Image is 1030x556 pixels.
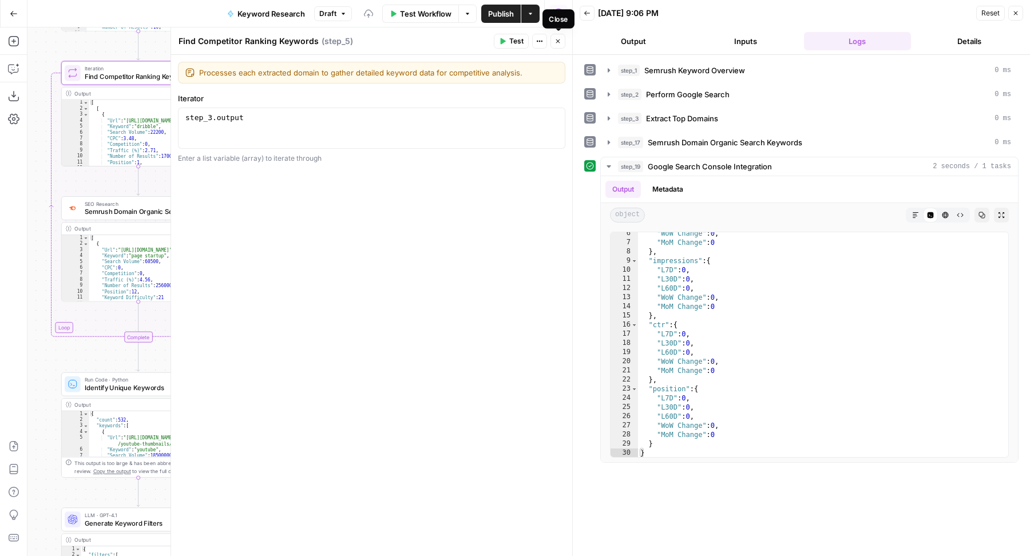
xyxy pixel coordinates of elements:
[618,113,641,124] span: step_3
[62,417,89,423] div: 2
[648,161,772,172] span: Google Search Console Integration
[62,153,89,159] div: 10
[804,32,912,50] button: Logs
[74,536,188,544] div: Output
[62,24,86,30] div: 9
[631,384,637,394] span: Toggle code folding, rows 23 through 29
[580,32,687,50] button: Output
[83,106,89,112] span: Toggle code folding, rows 2 through 1103
[481,5,521,23] button: Publish
[137,31,140,60] g: Edge from step_16 to step_5
[611,439,638,448] div: 29
[68,204,77,213] img: p4kt2d9mz0di8532fmfgvfq6uqa0
[85,200,188,208] span: SEO Research
[611,265,638,275] div: 10
[611,229,638,238] div: 6
[400,8,451,19] span: Test Workflow
[62,165,89,171] div: 12
[62,271,89,276] div: 7
[62,141,89,147] div: 8
[319,9,336,19] span: Draft
[976,6,1005,21] button: Reset
[83,241,89,247] span: Toggle code folding, rows 2 through 12
[62,411,89,417] div: 1
[611,320,638,329] div: 16
[645,181,690,198] button: Metadata
[62,241,89,247] div: 2
[611,366,638,375] div: 21
[610,208,645,223] span: object
[916,32,1023,50] button: Details
[74,89,188,97] div: Output
[62,429,89,435] div: 4
[509,36,524,46] span: Test
[322,35,353,47] span: ( step_5 )
[601,61,1018,80] button: 0 ms
[85,383,188,392] span: Identify Unique Keywords
[62,100,89,105] div: 1
[611,421,638,430] div: 27
[644,65,745,76] span: Semrush Keyword Overview
[179,35,319,47] textarea: Find Competitor Ranking Keywords
[137,477,140,506] g: Edge from step_6 to step_7
[62,277,89,283] div: 8
[74,459,211,475] div: This output is too large & has been abbreviated for review. to view the full content.
[601,176,1018,462] div: 2 seconds / 1 tasks
[62,295,89,300] div: 11
[62,247,89,253] div: 3
[62,423,89,428] div: 3
[83,235,89,241] span: Toggle code folding, rows 1 through 1102
[611,403,638,412] div: 25
[646,113,718,124] span: Extract Top Domains
[62,112,89,117] div: 3
[62,118,89,124] div: 4
[611,412,638,421] div: 26
[62,289,89,295] div: 10
[61,332,215,343] div: Complete
[85,376,188,384] span: Run Code · Python
[62,136,89,141] div: 7
[995,89,1011,100] span: 0 ms
[382,5,458,23] button: Test Workflow
[62,259,89,265] div: 5
[62,265,89,271] div: 6
[618,65,640,76] span: step_1
[137,342,140,371] g: Edge from step_5-iteration-end to step_6
[601,157,1018,176] button: 2 seconds / 1 tasks
[611,247,638,256] div: 8
[611,339,638,348] div: 18
[237,8,305,19] span: Keyword Research
[62,546,81,552] div: 1
[646,89,730,100] span: Perform Google Search
[995,137,1011,148] span: 0 ms
[62,130,89,136] div: 6
[83,112,89,117] span: Toggle code folding, rows 3 through 13
[611,238,638,247] div: 7
[62,253,89,259] div: 4
[62,124,89,129] div: 5
[62,453,89,459] div: 7
[62,301,89,307] div: 12
[631,256,637,265] span: Toggle code folding, rows 9 through 15
[611,329,638,339] div: 17
[314,6,352,21] button: Draft
[611,430,638,439] div: 28
[75,546,81,552] span: Toggle code folding, rows 1 through 7
[611,348,638,357] div: 19
[488,8,514,19] span: Publish
[62,160,89,165] div: 11
[611,275,638,284] div: 11
[74,225,188,233] div: Output
[611,394,638,403] div: 24
[648,137,802,148] span: Semrush Domain Organic Search Keywords
[62,447,89,452] div: 6
[692,32,799,50] button: Inputs
[618,89,641,100] span: step_2
[85,511,188,519] span: LLM · GPT-4.1
[611,302,638,311] div: 14
[611,384,638,394] div: 23
[85,206,188,216] span: Semrush Domain Organic Search Keywords
[62,148,89,153] div: 9
[494,34,529,49] button: Test
[220,5,312,23] button: Keyword Research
